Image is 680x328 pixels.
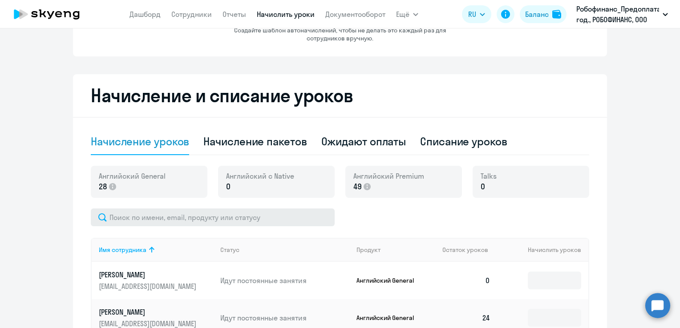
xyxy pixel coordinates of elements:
a: Сотрудники [171,10,212,19]
span: RU [468,9,476,20]
a: Начислить уроки [257,10,315,19]
p: Английский General [356,276,423,284]
h2: Начисление и списание уроков [91,85,589,106]
span: 0 [226,181,231,192]
a: Отчеты [223,10,246,19]
p: Создайте шаблон автоначислений, чтобы не делать это каждый раз для сотрудников вручную. [215,26,465,42]
p: Робофинанс_Предоплата_Договор_2025 год., РОБОФИНАНС, ООО [576,4,659,25]
p: Идут постоянные занятия [220,313,349,323]
span: 0 [481,181,485,192]
p: [PERSON_NAME] [99,307,198,317]
a: Документооборот [325,10,385,19]
div: Ожидают оплаты [321,134,406,148]
span: Английский с Native [226,171,294,181]
span: Остаток уроков [442,246,488,254]
span: Английский General [99,171,166,181]
button: Ещё [396,5,418,23]
div: Имя сотрудника [99,246,213,254]
div: Статус [220,246,239,254]
p: Идут постоянные занятия [220,276,349,285]
span: 49 [353,181,362,192]
p: [PERSON_NAME] [99,270,198,280]
div: Продукт [356,246,436,254]
span: Английский Premium [353,171,424,181]
div: Продукт [356,246,380,254]
div: Списание уроков [420,134,507,148]
a: [PERSON_NAME][EMAIL_ADDRESS][DOMAIN_NAME] [99,270,213,291]
td: 0 [435,262,498,299]
th: Начислить уроков [498,238,588,262]
div: Начисление уроков [91,134,189,148]
div: Остаток уроков [442,246,498,254]
span: 28 [99,181,107,192]
a: Дашборд [130,10,161,19]
div: Статус [220,246,349,254]
span: Talks [481,171,497,181]
input: Поиск по имени, email, продукту или статусу [91,208,335,226]
button: Балансbalance [520,5,567,23]
span: Ещё [396,9,409,20]
div: Баланс [525,9,549,20]
div: Начисление пакетов [203,134,307,148]
img: balance [552,10,561,19]
button: Робофинанс_Предоплата_Договор_2025 год., РОБОФИНАНС, ООО [572,4,672,25]
p: Английский General [356,314,423,322]
button: RU [462,5,491,23]
p: [EMAIL_ADDRESS][DOMAIN_NAME] [99,281,198,291]
div: Имя сотрудника [99,246,146,254]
